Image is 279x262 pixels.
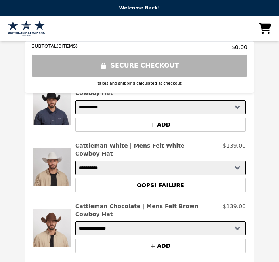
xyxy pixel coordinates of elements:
span: SUBTOTAL [32,44,57,49]
div: taxes and shipping calculated at checkout [32,80,247,86]
p: Welcome Back! [5,5,274,11]
button: OOPS! FAILURE [75,178,246,192]
button: + ADD [75,239,246,253]
img: Brand Logo [8,21,45,36]
span: $0.00 [231,43,247,51]
select: Select a product variant [75,161,246,175]
span: ( 0 ITEMS) [57,44,78,49]
p: $139.00 [223,142,246,158]
img: Cattleman Black | Mens Felt Black Cowboy Hat [33,81,71,132]
p: $139.00 [223,202,246,218]
select: Select a product variant [75,221,246,235]
select: Select a product variant [75,100,246,114]
h2: Cattleman White | Mens Felt White Cowboy Hat [75,142,220,158]
img: Cattleman Chocolate | Mens Felt Brown Cowboy Hat [33,202,71,253]
button: + ADD [75,118,246,132]
img: Cattleman White | Mens Felt White Cowboy Hat [33,142,71,192]
h2: Cattleman Chocolate | Mens Felt Brown Cowboy Hat [75,202,220,218]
